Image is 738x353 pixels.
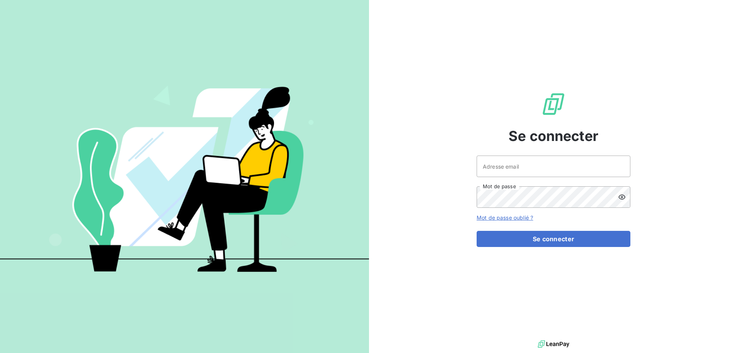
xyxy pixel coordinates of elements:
[477,156,630,177] input: placeholder
[477,231,630,247] button: Se connecter
[541,92,566,116] img: Logo LeanPay
[477,214,533,221] a: Mot de passe oublié ?
[509,126,598,146] span: Se connecter
[538,338,569,350] img: logo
